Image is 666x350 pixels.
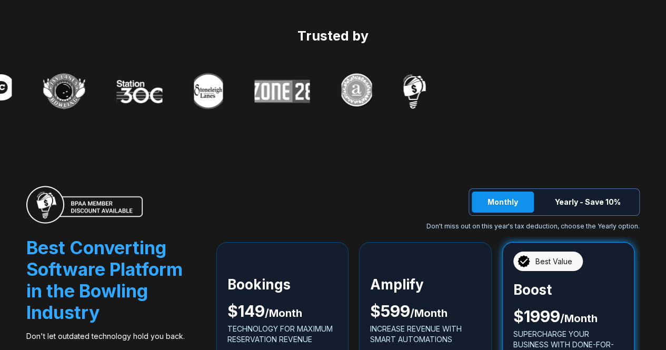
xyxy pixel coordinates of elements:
span: / Month [265,307,302,319]
p: Best Converting Software Platform in the Bowling Industry [26,237,198,323]
p: Don't miss out on this year's tax deduction, choose the Yearly option. [426,221,640,232]
button: Yearly - Save 10% [539,192,637,213]
p: Amplify [370,279,480,290]
span: Best Value [535,256,572,267]
p: $ 1999 [513,311,623,324]
p: $ 599 [370,306,480,318]
img: Link Tree Logo [341,73,372,109]
p: $ 149 [227,306,337,318]
p: INCREASE REVENUE WITH SMART AUTOMATIONS [370,324,480,345]
img: Zone28 Logo [254,79,310,103]
p: Don't let outdated technology hold you back. [26,331,198,342]
img: Smart Buy Logo [403,73,425,109]
p: Boost [513,285,623,295]
span: / Month [410,307,448,319]
img: Stoneleigh Lane Logo [194,73,223,109]
img: Station 300 logo [116,77,162,106]
span: Trusted by [297,31,369,41]
p: TECHNOLOGY FOR MAXIMUM RESERVATION REVENUE [227,324,337,345]
p: Bookings [227,279,337,290]
span: / Month [560,312,598,325]
img: BPAA MEMBER DISCOUNT AVAILABLE [26,186,143,224]
button: Monthly [472,192,534,213]
img: Jay Lanes Logo [43,73,85,109]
